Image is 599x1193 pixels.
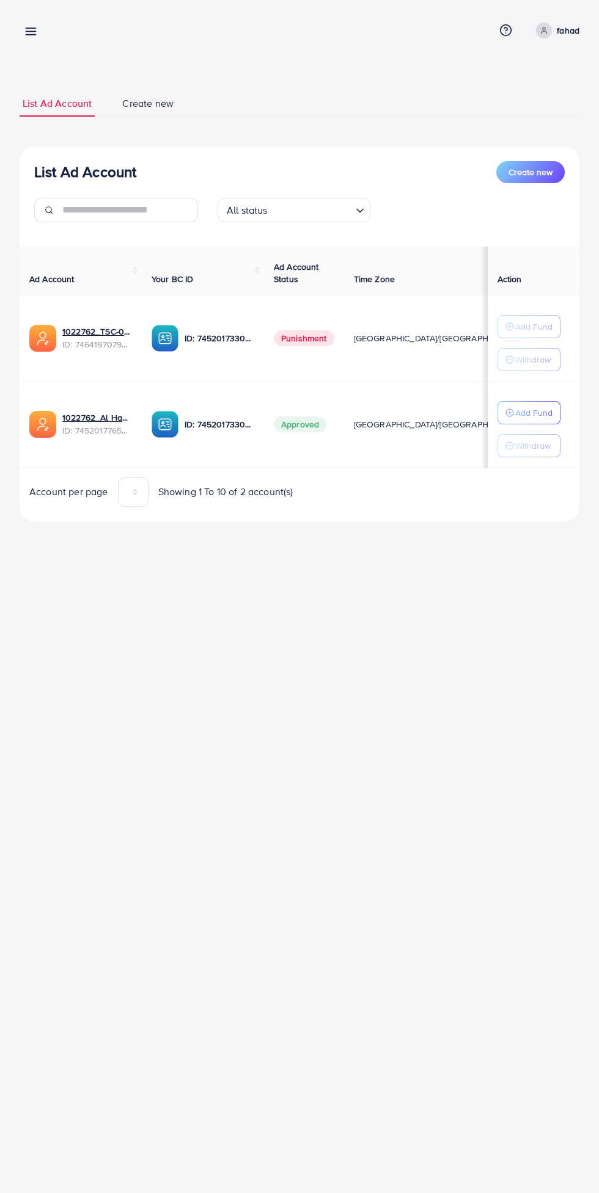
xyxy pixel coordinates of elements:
[496,161,565,183] button: Create new
[62,424,132,437] span: ID: 7452017765898354704
[354,273,395,285] span: Time Zone
[515,438,551,453] p: Withdraw
[271,199,351,219] input: Search for option
[218,198,370,222] div: Search for option
[34,163,136,181] h3: List Ad Account
[498,348,560,371] button: Withdraw
[29,411,56,438] img: ic-ads-acc.e4c84228.svg
[62,412,132,424] a: 1022762_Al Hamd Traders_1735058097282
[152,411,178,438] img: ic-ba-acc.ded83a64.svg
[354,418,524,430] span: [GEOGRAPHIC_DATA]/[GEOGRAPHIC_DATA]
[29,485,108,499] span: Account per page
[498,401,560,424] button: Add Fund
[498,273,522,285] span: Action
[557,23,579,38] p: fahad
[29,273,75,285] span: Ad Account
[152,273,194,285] span: Your BC ID
[185,417,254,432] p: ID: 7452017330445533200
[62,325,132,350] div: <span class='underline'>1022762_TSC-01_1737893822201</span></br>7464197079427137537
[509,166,553,178] span: Create new
[515,352,551,367] p: Withdraw
[122,96,174,111] span: Create new
[531,23,579,38] a: fahad
[185,331,254,346] p: ID: 7452017330445533200
[274,261,319,285] span: Ad Account Status
[152,325,178,352] img: ic-ba-acc.ded83a64.svg
[158,485,293,499] span: Showing 1 To 10 of 2 account(s)
[62,325,132,338] a: 1022762_TSC-01_1737893822201
[515,405,553,420] p: Add Fund
[29,325,56,352] img: ic-ads-acc.e4c84228.svg
[498,434,560,457] button: Withdraw
[274,416,326,432] span: Approved
[62,338,132,350] span: ID: 7464197079427137537
[62,412,132,437] div: <span class='underline'>1022762_Al Hamd Traders_1735058097282</span></br>7452017765898354704
[224,201,270,219] span: All status
[515,319,553,334] p: Add Fund
[354,332,524,344] span: [GEOGRAPHIC_DATA]/[GEOGRAPHIC_DATA]
[23,96,92,111] span: List Ad Account
[498,315,560,338] button: Add Fund
[274,330,334,346] span: Punishment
